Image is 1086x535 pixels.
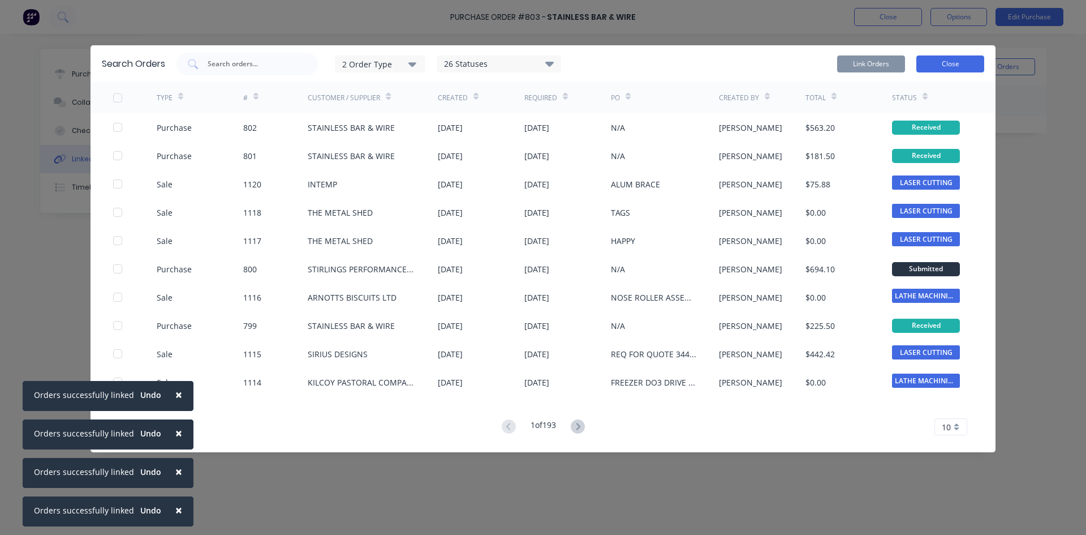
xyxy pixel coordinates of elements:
[524,376,549,388] div: [DATE]
[892,262,960,276] div: Submitted
[243,150,257,162] div: 801
[34,466,134,478] div: Orders successfully linked
[134,387,167,404] button: Undo
[524,122,549,134] div: [DATE]
[524,207,549,219] div: [DATE]
[175,387,182,403] span: ×
[335,55,425,72] button: 2 Order Type
[243,178,261,190] div: 1120
[611,320,625,332] div: N/A
[134,502,167,519] button: Undo
[157,376,173,388] div: Sale
[438,376,463,388] div: [DATE]
[611,235,635,247] div: HAPPY
[805,320,835,332] div: $225.50
[243,263,257,275] div: 800
[438,93,468,103] div: Created
[308,348,368,360] div: SIRIUS DESIGNS
[175,502,182,518] span: ×
[805,348,835,360] div: $442.42
[157,150,192,162] div: Purchase
[805,122,835,134] div: $563.20
[164,497,193,524] button: Close
[719,122,782,134] div: [PERSON_NAME]
[243,93,248,103] div: #
[611,93,620,103] div: PO
[892,289,960,303] span: LATHE MACHINING
[308,292,397,303] div: ARNOTTS BISCUITS LTD
[34,389,134,401] div: Orders successfully linked
[611,178,660,190] div: ALUM BRACE
[206,58,300,70] input: Search orders...
[157,263,192,275] div: Purchase
[134,425,167,442] button: Undo
[308,150,395,162] div: STAINLESS BAR & WIRE
[611,348,696,360] div: REQ FOR QUOTE 344 [DATE]
[719,320,782,332] div: [PERSON_NAME]
[243,348,261,360] div: 1115
[524,292,549,303] div: [DATE]
[524,93,557,103] div: Required
[916,55,984,72] button: Close
[805,235,826,247] div: $0.00
[892,121,960,135] div: Received
[175,464,182,480] span: ×
[157,320,192,332] div: Purchase
[438,207,463,219] div: [DATE]
[243,320,257,332] div: 799
[243,292,261,303] div: 1116
[719,93,759,103] div: Created By
[164,458,193,485] button: Close
[438,320,463,332] div: [DATE]
[524,235,549,247] div: [DATE]
[438,150,463,162] div: [DATE]
[892,149,960,163] div: Received
[805,292,826,303] div: $0.00
[157,292,173,303] div: Sale
[243,122,257,134] div: 802
[892,345,960,359] span: LASER CUTTING
[719,207,782,219] div: [PERSON_NAME]
[308,178,337,190] div: INTEMP
[308,93,380,103] div: Customer / Supplier
[438,292,463,303] div: [DATE]
[308,122,395,134] div: STAINLESS BAR & WIRE
[611,150,625,162] div: N/A
[438,122,463,134] div: [DATE]
[438,235,463,247] div: [DATE]
[942,421,951,433] span: 10
[805,263,835,275] div: $694.10
[611,376,696,388] div: FREEZER DO3 DRIVE SHAFT
[102,57,165,71] div: Search Orders
[164,381,193,408] button: Close
[157,93,173,103] div: TYPE
[719,292,782,303] div: [PERSON_NAME]
[34,427,134,439] div: Orders successfully linked
[524,320,549,332] div: [DATE]
[805,93,826,103] div: Total
[892,204,960,218] span: LASER CUTTING
[719,235,782,247] div: [PERSON_NAME]
[719,376,782,388] div: [PERSON_NAME]
[805,376,826,388] div: $0.00
[342,58,418,70] div: 2 Order Type
[837,55,905,72] button: Link Orders
[524,263,549,275] div: [DATE]
[524,348,549,360] div: [DATE]
[308,320,395,332] div: STAINLESS BAR & WIRE
[157,235,173,247] div: Sale
[805,150,835,162] div: $181.50
[308,263,415,275] div: STIRLINGS PERFORMANCE STEELS
[164,420,193,447] button: Close
[719,178,782,190] div: [PERSON_NAME]
[157,207,173,219] div: Sale
[611,122,625,134] div: N/A
[437,58,561,70] div: 26 Statuses
[308,376,415,388] div: KILCOY PASTORAL COMPANY LIMITED
[308,235,373,247] div: THE METAL SHED
[719,263,782,275] div: [PERSON_NAME]
[243,207,261,219] div: 1118
[892,176,960,190] span: LASER CUTTING
[719,150,782,162] div: [PERSON_NAME]
[438,263,463,275] div: [DATE]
